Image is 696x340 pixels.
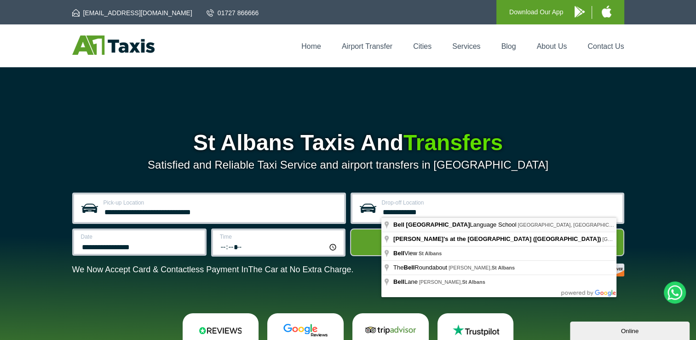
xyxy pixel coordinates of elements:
span: St Albans [492,265,515,270]
span: [GEOGRAPHIC_DATA], [GEOGRAPHIC_DATA], [GEOGRAPHIC_DATA] [518,222,682,228]
span: Bell [403,264,414,271]
span: Bell [393,250,404,257]
span: Transfers [403,130,503,155]
span: Language School [393,221,518,228]
span: The Car at No Extra Charge. [248,265,353,274]
p: We Now Accept Card & Contactless Payment In [72,265,354,275]
img: Reviews.io [193,323,248,337]
img: A1 Taxis St Albans LTD [72,35,155,55]
span: [PERSON_NAME], [419,279,485,285]
label: Time [220,234,338,240]
a: Services [452,42,480,50]
a: 01727 866666 [207,8,259,18]
span: View [393,250,419,257]
label: Date [81,234,199,240]
span: The Roundabout [393,264,449,271]
a: [EMAIL_ADDRESS][DOMAIN_NAME] [72,8,192,18]
img: A1 Taxis Android App [575,6,585,18]
span: [PERSON_NAME], [449,265,515,270]
img: Tripadvisor [363,323,418,337]
p: Download Our App [509,6,564,18]
img: A1 Taxis iPhone App [602,6,611,18]
label: Drop-off Location [382,200,617,205]
span: Bell [GEOGRAPHIC_DATA] [393,221,470,228]
span: Lane [393,278,419,285]
p: Satisfied and Reliable Taxi Service and airport transfers in [GEOGRAPHIC_DATA] [72,158,624,171]
h1: St Albans Taxis And [72,132,624,154]
a: Contact Us [587,42,624,50]
img: Trustpilot [448,323,503,337]
a: About Us [537,42,567,50]
a: Airport Transfer [342,42,392,50]
button: Get Quote [350,229,624,256]
span: St Albans [462,279,485,285]
label: Pick-up Location [104,200,339,205]
span: [GEOGRAPHIC_DATA] [602,236,655,242]
span: Bell [393,278,404,285]
a: Cities [413,42,431,50]
a: Blog [501,42,516,50]
span: [PERSON_NAME]'s at the [GEOGRAPHIC_DATA] ([GEOGRAPHIC_DATA]) [393,235,601,242]
a: Home [301,42,321,50]
img: Google [278,323,333,337]
span: St Albans [419,251,442,256]
iframe: chat widget [570,320,691,340]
